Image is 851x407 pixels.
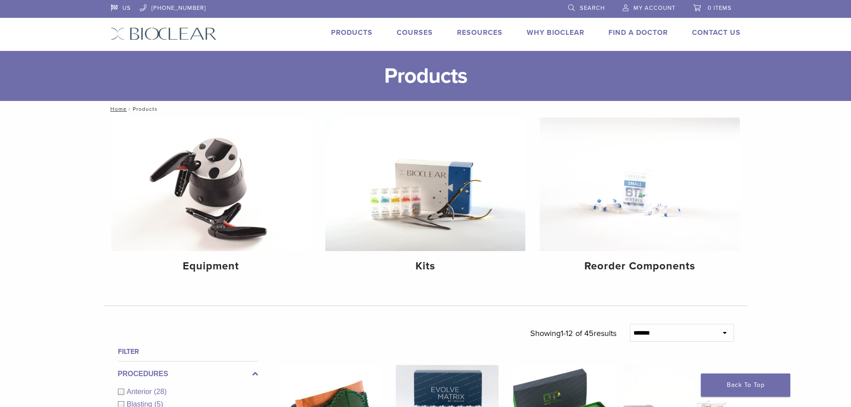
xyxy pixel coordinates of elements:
[331,28,373,37] a: Products
[325,117,525,280] a: Kits
[530,324,616,343] p: Showing results
[111,27,217,40] img: Bioclear
[104,101,747,117] nav: Products
[561,328,594,338] span: 1-12 of 45
[127,107,133,111] span: /
[118,369,258,379] label: Procedures
[118,346,258,357] h4: Filter
[692,28,741,37] a: Contact Us
[397,28,433,37] a: Courses
[547,258,733,274] h4: Reorder Components
[608,28,668,37] a: Find A Doctor
[708,4,732,12] span: 0 items
[457,28,503,37] a: Resources
[118,258,304,274] h4: Equipment
[540,117,740,251] img: Reorder Components
[701,373,790,397] a: Back To Top
[633,4,675,12] span: My Account
[325,117,525,251] img: Kits
[111,117,311,280] a: Equipment
[527,28,584,37] a: Why Bioclear
[127,388,154,395] span: Anterior
[111,117,311,251] img: Equipment
[540,117,740,280] a: Reorder Components
[332,258,518,274] h4: Kits
[108,106,127,112] a: Home
[154,388,167,395] span: (28)
[580,4,605,12] span: Search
